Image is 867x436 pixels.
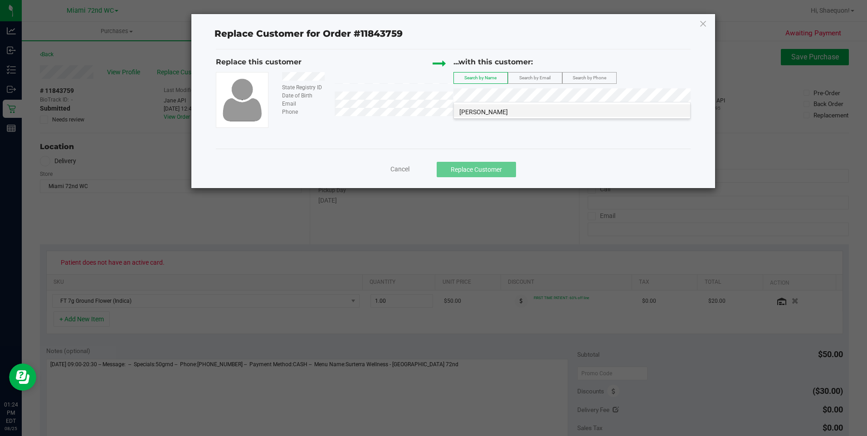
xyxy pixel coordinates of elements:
span: Replace this customer [216,58,302,66]
button: Replace Customer [437,162,516,177]
div: State Registry ID [275,83,335,92]
span: ...with this customer: [453,58,533,66]
div: Email [275,100,335,108]
div: Phone [275,108,335,116]
div: Date of Birth [275,92,335,100]
span: Search by Phone [573,75,606,80]
img: user-icon.png [218,76,266,123]
span: Cancel [390,165,409,173]
span: Search by Name [464,75,497,80]
iframe: Resource center [9,363,36,391]
span: Search by Email [519,75,550,80]
span: Replace Customer for Order #11843759 [209,26,408,42]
